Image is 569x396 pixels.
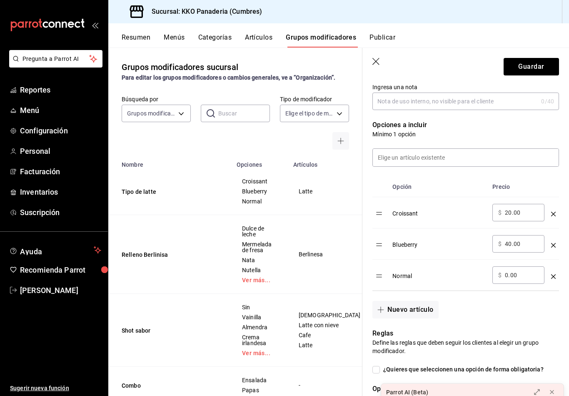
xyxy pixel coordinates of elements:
input: Buscar [218,105,270,122]
button: Combo [122,381,222,390]
strong: Para editar los grupos modificadores o cambios generales, ve a “Organización”. [122,74,335,81]
p: Reglas [372,328,559,338]
span: $ [498,241,502,247]
th: Opciones [232,156,288,168]
th: Nombre [108,156,232,168]
span: Croissant [242,178,278,184]
label: Búsqueda por [122,96,191,102]
span: Menú [20,105,101,116]
input: Nota de uso interno, no visible para el cliente [372,93,538,110]
h3: Sucursal: KKO Panaderia (Cumbres) [145,7,262,17]
span: Facturación [20,166,101,177]
div: Blueberry [392,235,486,249]
span: Latte [299,342,361,348]
span: Latte [299,188,361,194]
span: Dulce de leche [242,226,278,237]
button: Publicar [369,33,395,48]
span: Cafe [299,332,361,338]
span: Crema irlandesa [242,334,278,346]
input: Elige un artículo existente [373,149,559,166]
th: Opción [389,177,489,197]
span: Nutella [242,267,278,273]
span: ¿Quieres que seleccionen una opción de forma obligatoria? [380,365,544,374]
span: [DEMOGRAPHIC_DATA] [299,312,361,318]
button: open_drawer_menu [92,22,98,28]
span: Configuración [20,125,101,136]
button: Menús [164,33,185,48]
label: Ingresa una nota [372,84,559,90]
th: Artículos [288,156,371,168]
div: navigation tabs [122,33,569,48]
table: optionsTable [372,177,559,291]
span: Personal [20,145,101,157]
p: Opciones a incluir [372,120,559,130]
span: Latte con nieve [299,322,361,328]
span: $ [498,210,502,216]
span: Suscripción [20,207,101,218]
span: Papas [242,387,278,393]
span: Elige el tipo de modificador [285,109,334,118]
span: Berlinesa [299,251,361,257]
div: Croissant [392,204,486,218]
button: Categorías [198,33,232,48]
a: Ver más... [242,350,278,356]
span: Almendra [242,324,278,330]
span: Ensalada [242,377,278,383]
p: Define las reglas que deben seguir los clientes al elegir un grupo modificador. [372,338,559,355]
p: Opciones [372,384,559,394]
span: Reportes [20,84,101,95]
span: Sin [242,304,278,310]
span: Vainilla [242,314,278,320]
button: Grupos modificadores [286,33,356,48]
span: Recomienda Parrot [20,264,101,276]
span: Inventarios [20,186,101,198]
button: Resumen [122,33,150,48]
span: Blueberry [242,188,278,194]
label: Tipo de modificador [280,96,349,102]
span: $ [498,272,502,278]
button: Nuevo artículo [372,301,438,318]
div: Normal [392,266,486,280]
button: Artículos [245,33,272,48]
a: Ver más... [242,277,278,283]
span: Sugerir nueva función [10,384,101,393]
button: Tipo de latte [122,188,222,196]
span: Mermelada de fresa [242,241,278,253]
p: Mínimo 1 opción [372,130,559,138]
button: Pregunta a Parrot AI [9,50,102,68]
button: Shot sabor [122,326,222,335]
span: Nata [242,257,278,263]
span: Grupos modificadores [127,109,175,118]
div: 0 /40 [541,97,554,105]
div: Grupos modificadores sucursal [122,61,238,73]
span: Pregunta a Parrot AI [22,55,90,63]
div: - [298,381,361,390]
th: Precio [489,177,548,197]
span: [PERSON_NAME] [20,285,101,296]
span: Normal [242,198,278,204]
span: Ayuda [20,245,90,255]
button: Guardar [504,58,559,75]
a: Pregunta a Parrot AI [6,60,102,69]
button: Relleno Berlinisa [122,251,222,259]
